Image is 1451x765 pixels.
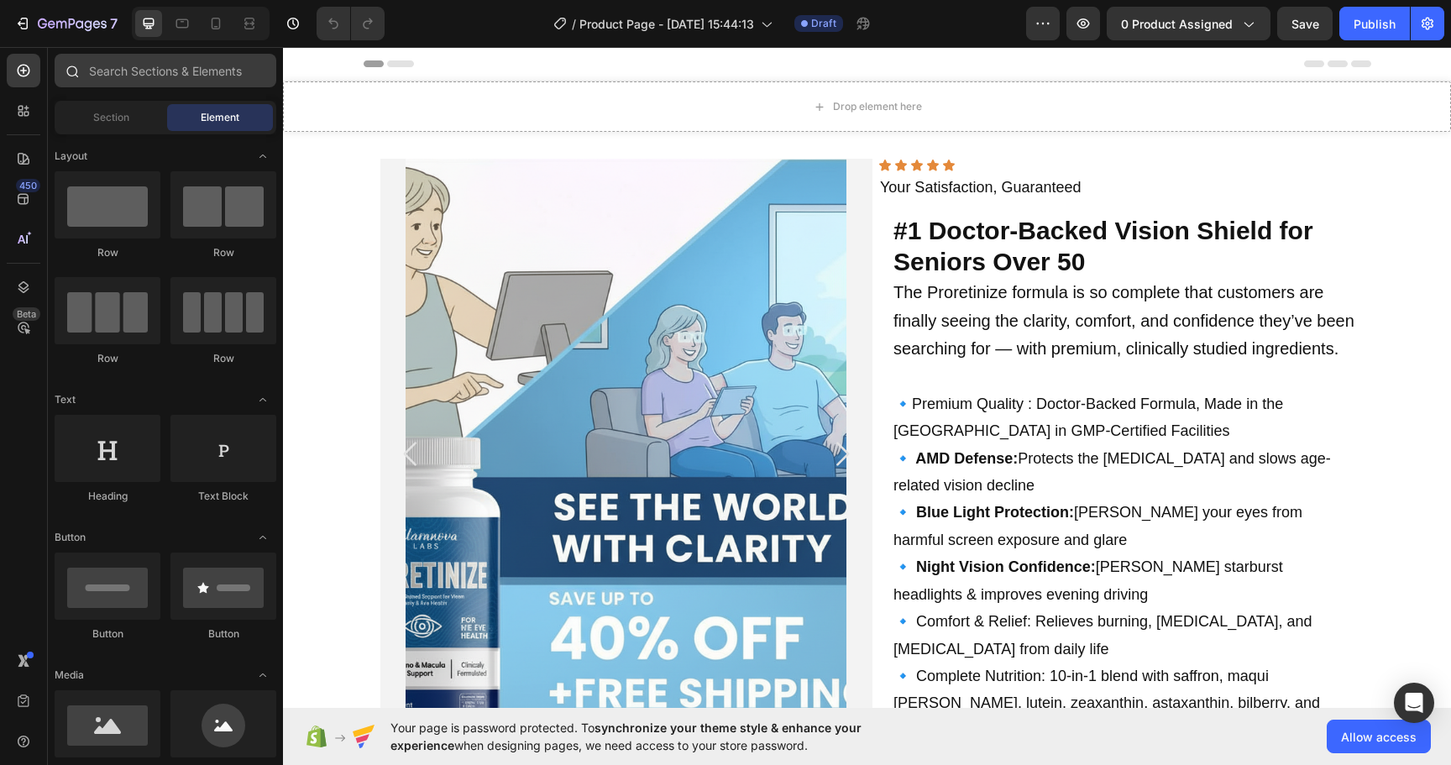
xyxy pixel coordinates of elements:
div: Heading [55,489,160,504]
span: The Proretinize formula is so complete that customers are finally seeing the clarity, comfort, an... [610,236,1071,311]
span: Product Page - [DATE] 15:44:13 [579,15,754,33]
div: Button [170,626,276,642]
div: Text Block [170,489,276,504]
span: Toggle open [249,662,276,689]
span: Your page is password protected. To when designing pages, we need access to your store password. [390,719,927,754]
span: Section [93,110,129,125]
strong: #1 Doctor-Backed Vision Shield for Seniors Over 50 [610,170,1030,228]
span: Draft [811,16,836,31]
span: Button [55,530,86,545]
button: 0 product assigned [1107,7,1270,40]
span: Premium Quality : Doctor-Backed Formula, Made in the [GEOGRAPHIC_DATA] in GMP-Certified Facilities [610,348,1000,392]
span: Element [201,110,239,125]
div: Undo/Redo [317,7,385,40]
span: synchronize your theme style & enhance your experience [390,720,862,752]
span: Text [55,392,76,407]
button: Save [1277,7,1333,40]
strong: 🔹 Blue Light Protection: [610,457,791,474]
span: Protects the [MEDICAL_DATA] and slows age-related vision decline [610,403,1048,447]
span: Toggle open [249,143,276,170]
p: Your Satisfaction, Guaranteed [597,127,1087,154]
span: 🔹 Comfort & Relief: Relieves burning, [MEDICAL_DATA], and [MEDICAL_DATA] from daily life [610,566,1029,610]
button: Carousel Back Arrow [97,376,159,438]
span: Layout [55,149,87,164]
input: Search Sections & Elements [55,54,276,87]
p: 7 [110,13,118,34]
span: Save [1291,17,1319,31]
button: Carousel Next Arrow [528,376,589,438]
button: Publish [1339,7,1410,40]
iframe: Design area [283,47,1451,708]
div: Row [55,351,160,366]
button: 7 [7,7,125,40]
img: gempages_581239761960698798-35de9dd7-1f2e-4f71-9f9f-2befb5fa3791.png [123,112,563,700]
div: Button [55,626,160,642]
strong: 🔹 AMD Defense: [610,403,735,420]
div: Publish [1354,15,1396,33]
span: 🔹 Complete Nutrition: 10-in-1 blend with saffron, maqui [PERSON_NAME], lutein, zeaxanthin, astaxa... [610,621,1037,692]
div: Drop element here [550,53,639,66]
span: 0 product assigned [1121,15,1233,33]
strong: 🔹 Night Vision Confidence: [610,511,813,528]
div: Row [170,245,276,260]
span: Media [55,668,84,683]
div: Beta [13,307,40,321]
span: Allow access [1341,728,1417,746]
button: Allow access [1327,720,1431,753]
span: [PERSON_NAME] your eyes from harmful screen exposure and glare [610,457,1019,500]
div: 450 [16,179,40,192]
span: Toggle open [249,524,276,551]
span: / [572,15,576,33]
span: Toggle open [249,386,276,413]
strong: 🔹 [610,348,629,365]
div: Open Intercom Messenger [1394,683,1434,723]
div: Row [55,245,160,260]
div: Row [170,351,276,366]
span: [PERSON_NAME] starburst headlights & improves evening driving [610,511,1000,555]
